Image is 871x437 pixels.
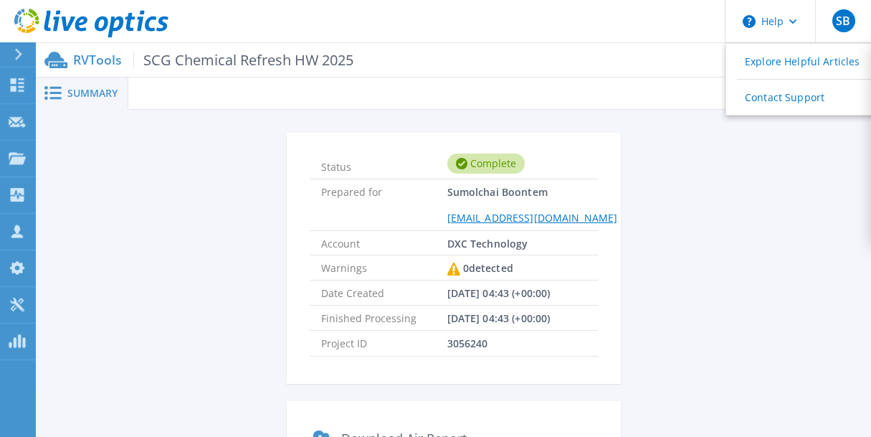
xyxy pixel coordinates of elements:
span: DXC Technology [447,231,528,255]
span: Sumolchai Boontem [447,179,618,230]
span: SB [836,15,850,27]
span: Finished Processing [321,306,447,330]
span: Date Created [321,281,447,305]
span: Project ID [321,331,447,355]
span: Warnings [321,255,447,280]
span: 3056240 [447,331,488,355]
span: Prepared for [321,179,447,230]
span: Account [321,231,447,255]
p: RVTools [73,52,353,68]
div: Complete [447,154,525,174]
span: Status [321,154,447,173]
span: Summary [67,88,118,98]
span: [DATE] 04:43 (+00:00) [447,306,551,330]
span: [DATE] 04:43 (+00:00) [447,281,551,305]
div: 0 detected [447,255,513,281]
a: [EMAIL_ADDRESS][DOMAIN_NAME] [447,211,618,225]
span: SCG Chemical Refresh HW 2025 [133,52,353,68]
